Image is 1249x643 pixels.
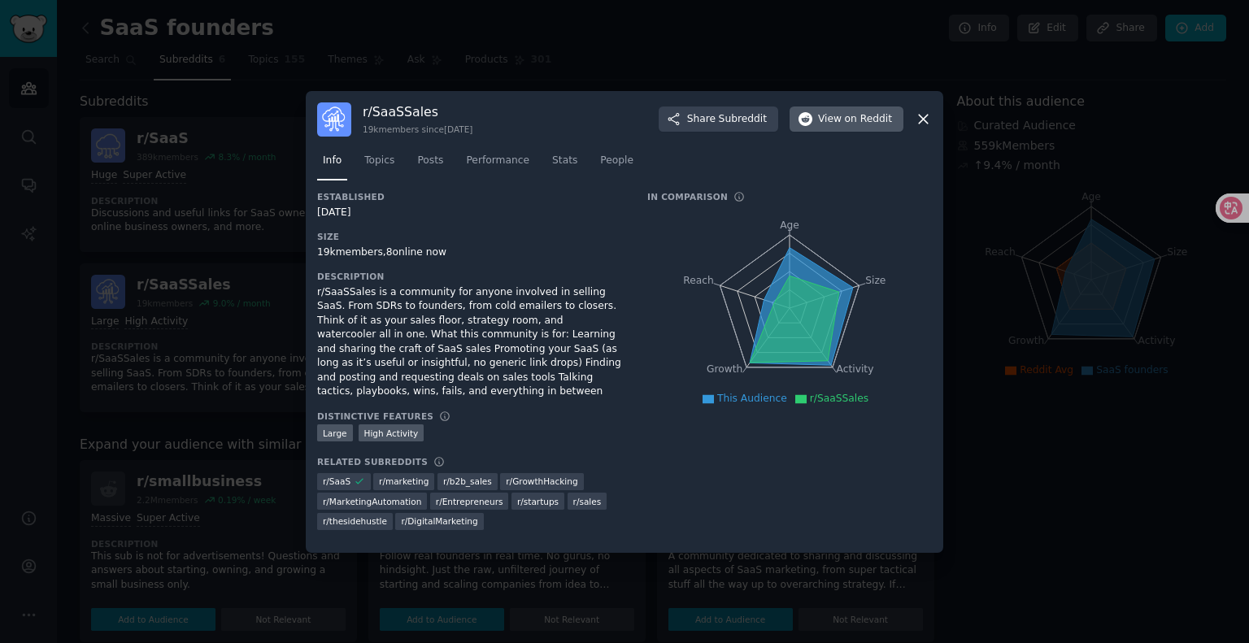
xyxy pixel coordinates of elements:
a: Posts [411,148,449,181]
div: 19k members since [DATE] [363,124,472,135]
h3: Size [317,231,624,242]
span: r/ marketing [379,476,429,487]
span: Topics [364,154,394,168]
div: [DATE] [317,206,624,220]
span: r/ startups [517,496,559,507]
a: People [594,148,639,181]
h3: r/ SaaSSales [363,103,472,120]
span: on Reddit [845,112,892,127]
span: Stats [552,154,577,168]
span: r/ SaaS [323,476,350,487]
a: Stats [546,148,583,181]
span: r/ b2b_sales [443,476,492,487]
tspan: Age [780,219,799,231]
button: ShareSubreddit [659,106,778,133]
h3: In Comparison [647,191,728,202]
span: r/ DigitalMarketing [401,515,477,527]
span: Subreddit [719,112,767,127]
div: High Activity [359,424,424,441]
a: Performance [460,148,535,181]
img: SaaSSales [317,102,351,137]
span: This Audience [717,393,787,404]
span: Info [323,154,342,168]
a: Info [317,148,347,181]
span: r/ sales [573,496,602,507]
span: View [818,112,892,127]
span: r/ Entrepreneurs [436,496,503,507]
tspan: Reach [683,274,714,285]
tspan: Activity [837,363,874,375]
tspan: Size [865,274,886,285]
button: Viewon Reddit [790,106,903,133]
a: Topics [359,148,400,181]
div: Large [317,424,353,441]
span: r/SaaSSales [810,393,868,404]
h3: Description [317,271,624,282]
span: People [600,154,633,168]
tspan: Growth [707,363,742,375]
div: r/SaaSSales is a community for anyone involved in selling SaaS. From SDRs to founders, from cold ... [317,285,624,399]
span: r/ MarketingAutomation [323,496,421,507]
h3: Related Subreddits [317,456,428,467]
div: 19k members, 8 online now [317,245,624,260]
span: Performance [466,154,529,168]
span: Share [687,112,767,127]
span: r/ thesidehustle [323,515,387,527]
span: Posts [417,154,443,168]
h3: Distinctive Features [317,411,433,422]
h3: Established [317,191,624,202]
span: r/ GrowthHacking [506,476,577,487]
